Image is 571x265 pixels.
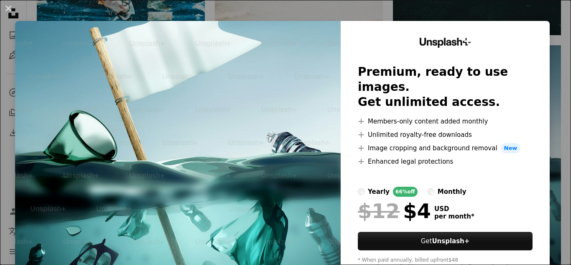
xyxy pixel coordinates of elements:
li: Unlimited royalty-free downloads [358,130,533,140]
h2: Premium, ready to use images. Get unlimited access. [358,64,533,110]
strong: Unsplash+ [432,237,469,245]
li: Image cropping and background removal [358,143,533,153]
span: $12 [358,200,400,222]
div: monthly [438,187,466,197]
button: GetUnsplash+ [358,232,533,250]
span: New [501,143,521,153]
div: yearly [368,187,390,197]
input: monthly [428,188,434,195]
input: yearly66%off [358,188,365,195]
li: Enhanced legal protections [358,157,533,167]
div: 66% off [393,187,418,197]
span: USD [434,205,474,213]
span: per month * [434,213,474,220]
div: $4 [358,200,431,222]
li: Members-only content added monthly [358,116,533,126]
